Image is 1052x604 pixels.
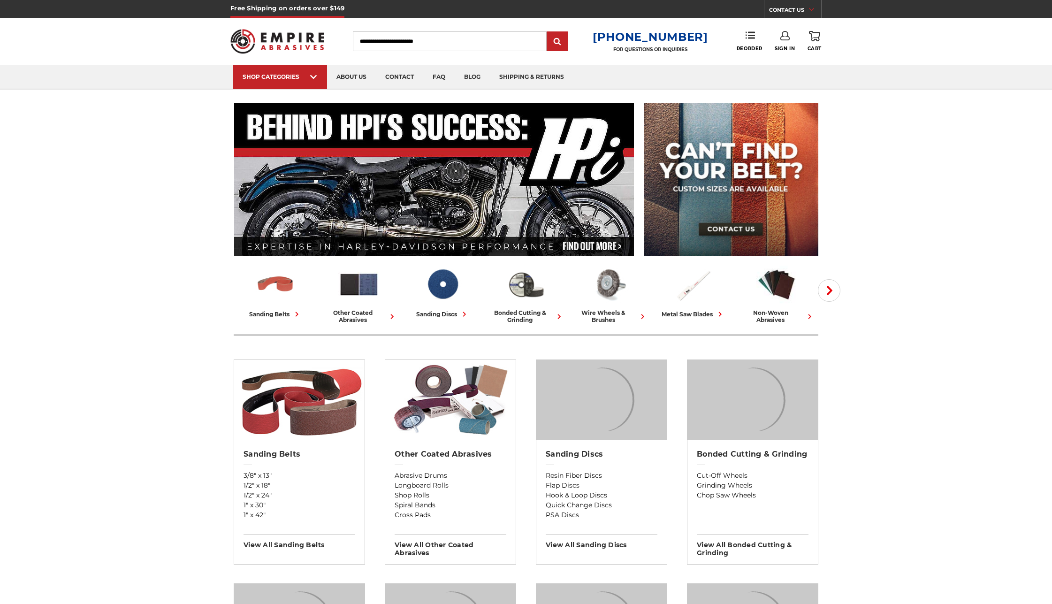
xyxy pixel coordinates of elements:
[546,490,657,500] a: Hook & Loop Discs
[697,534,808,557] h3: View All bonded cutting & grinding
[234,103,634,256] img: Banner for an interview featuring Horsepower Inc who makes Harley performance upgrades featured o...
[572,264,648,323] a: wire wheels & brushes
[546,534,657,549] h3: View All sanding discs
[546,471,657,481] a: Resin Fiber Discs
[376,65,423,89] a: contact
[546,481,657,490] a: Flap Discs
[234,360,365,440] img: Sanding Belts
[395,481,506,490] a: Longboard Rolls
[244,500,355,510] a: 1" x 30"
[775,46,795,52] span: Sign In
[237,264,313,319] a: sanding belts
[505,264,547,305] img: Bonded Cutting & Grinding
[737,46,762,52] span: Reorder
[737,31,762,51] a: Reorder
[404,264,480,319] a: sanding discs
[244,490,355,500] a: 1/2" x 24"
[327,65,376,89] a: about us
[672,264,714,305] img: Metal Saw Blades
[644,103,818,256] img: promo banner for custom belts.
[338,264,380,305] img: Other Coated Abrasives
[230,23,324,60] img: Empire Abrasives
[756,264,797,305] img: Non-woven Abrasives
[488,264,564,323] a: bonded cutting & grinding
[697,490,808,500] a: Chop Saw Wheels
[593,30,708,44] a: [PHONE_NUMBER]
[739,309,815,323] div: non-woven abrasives
[255,264,296,305] img: Sanding Belts
[490,65,573,89] a: shipping & returns
[244,481,355,490] a: 1/2" x 18"
[243,73,318,80] div: SHOP CATEGORIES
[321,264,397,323] a: other coated abrasives
[395,490,506,500] a: Shop Rolls
[536,360,667,440] img: Sanding Discs
[546,500,657,510] a: Quick Change Discs
[818,279,840,302] button: Next
[423,65,455,89] a: faq
[548,32,567,51] input: Submit
[455,65,490,89] a: blog
[593,46,708,53] p: FOR QUESTIONS OR INQUIRIES
[808,46,822,52] span: Cart
[546,510,657,520] a: PSA Discs
[385,360,516,440] img: Other Coated Abrasives
[395,534,506,557] h3: View All other coated abrasives
[416,309,469,319] div: sanding discs
[687,360,818,440] img: Bonded Cutting & Grinding
[546,450,657,459] h2: Sanding Discs
[249,309,302,319] div: sanding belts
[395,510,506,520] a: Cross Pads
[488,309,564,323] div: bonded cutting & grinding
[739,264,815,323] a: non-woven abrasives
[395,500,506,510] a: Spiral Bands
[808,31,822,52] a: Cart
[697,450,808,459] h2: Bonded Cutting & Grinding
[769,5,821,18] a: CONTACT US
[321,309,397,323] div: other coated abrasives
[395,450,506,459] h2: Other Coated Abrasives
[662,309,725,319] div: metal saw blades
[655,264,731,319] a: metal saw blades
[395,471,506,481] a: Abrasive Drums
[697,481,808,490] a: Grinding Wheels
[244,510,355,520] a: 1" x 42"
[697,471,808,481] a: Cut-Off Wheels
[244,450,355,459] h2: Sanding Belts
[422,264,463,305] img: Sanding Discs
[244,471,355,481] a: 3/8" x 13"
[244,534,355,549] h3: View All sanding belts
[589,264,630,305] img: Wire Wheels & Brushes
[572,309,648,323] div: wire wheels & brushes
